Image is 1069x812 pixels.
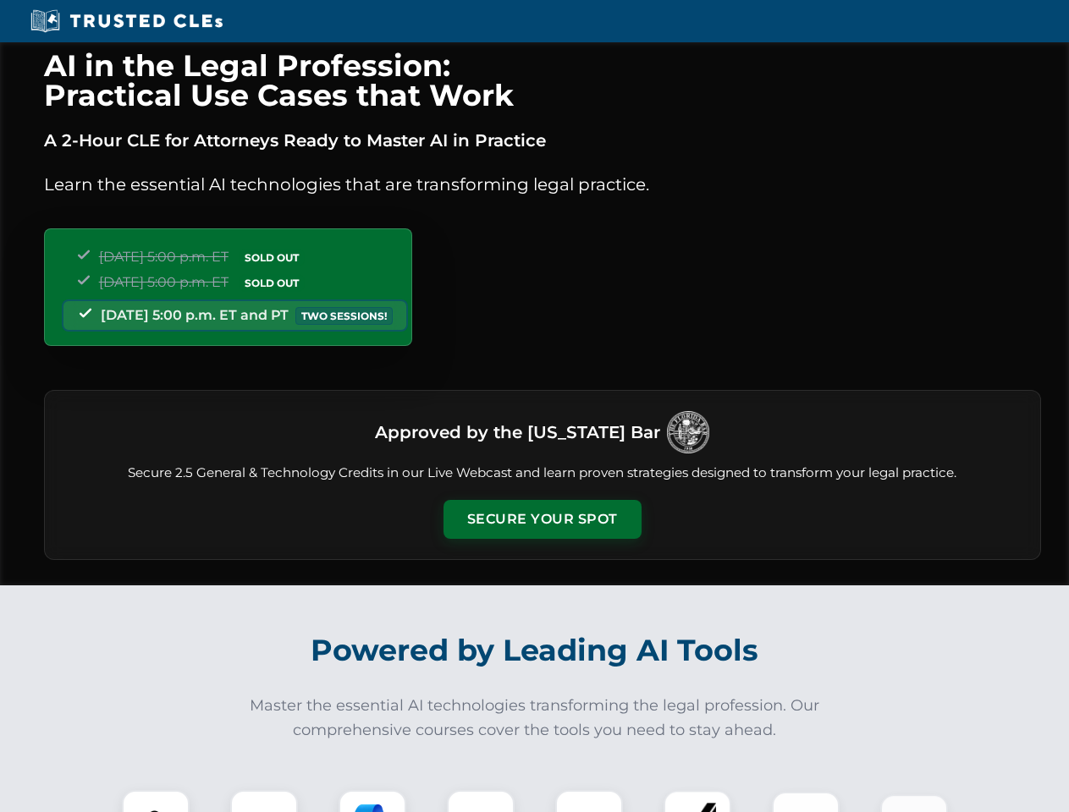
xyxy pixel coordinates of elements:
h3: Approved by the [US_STATE] Bar [375,417,660,447]
span: SOLD OUT [239,274,305,292]
h1: AI in the Legal Profession: Practical Use Cases that Work [44,51,1041,110]
button: Secure Your Spot [444,500,642,539]
h2: Powered by Leading AI Tools [66,621,1004,680]
p: A 2-Hour CLE for Attorneys Ready to Master AI in Practice [44,127,1041,154]
p: Learn the essential AI technologies that are transforming legal practice. [44,171,1041,198]
span: [DATE] 5:00 p.m. ET [99,274,229,290]
p: Secure 2.5 General & Technology Credits in our Live Webcast and learn proven strategies designed ... [65,464,1020,483]
img: Trusted CLEs [25,8,228,34]
span: [DATE] 5:00 p.m. ET [99,249,229,265]
span: SOLD OUT [239,249,305,266]
p: Master the essential AI technologies transforming the legal profession. Our comprehensive courses... [239,694,831,743]
img: Logo [667,411,709,453]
